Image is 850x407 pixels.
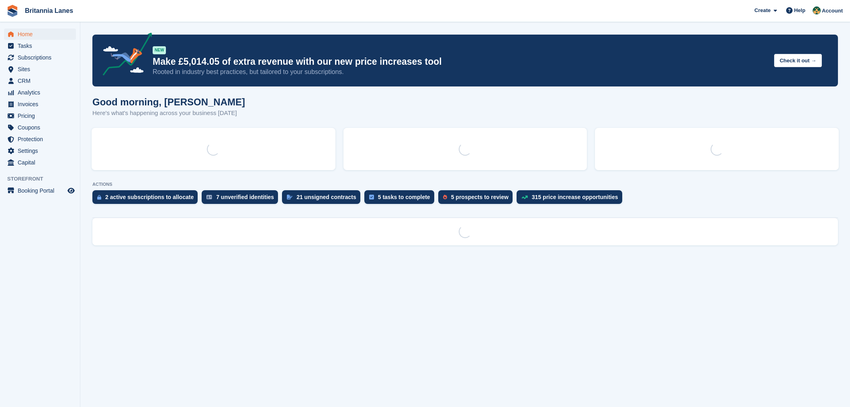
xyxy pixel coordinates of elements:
span: Subscriptions [18,52,66,63]
span: Coupons [18,122,66,133]
span: Sites [18,64,66,75]
a: 5 tasks to complete [364,190,438,208]
div: 5 prospects to review [451,194,509,200]
div: 5 tasks to complete [378,194,430,200]
button: Check it out → [774,54,822,67]
span: Analytics [18,87,66,98]
span: Tasks [18,40,66,51]
div: 2 active subscriptions to allocate [105,194,194,200]
span: Pricing [18,110,66,121]
a: menu [4,145,76,156]
a: menu [4,122,76,133]
span: Create [754,6,770,14]
img: stora-icon-8386f47178a22dfd0bd8f6a31ec36ba5ce8667c1dd55bd0f319d3a0aa187defe.svg [6,5,18,17]
span: Help [794,6,805,14]
a: menu [4,29,76,40]
p: Make £5,014.05 of extra revenue with our new price increases tool [153,56,768,68]
div: 315 price increase opportunities [532,194,618,200]
p: Rooted in industry best practices, but tailored to your subscriptions. [153,68,768,76]
img: price-adjustments-announcement-icon-8257ccfd72463d97f412b2fc003d46551f7dbcb40ab6d574587a9cd5c0d94... [96,33,152,78]
div: 7 unverified identities [216,194,274,200]
a: 2 active subscriptions to allocate [92,190,202,208]
a: menu [4,134,76,145]
a: menu [4,40,76,51]
a: Britannia Lanes [22,4,76,17]
a: 7 unverified identities [202,190,282,208]
a: menu [4,75,76,86]
img: Nathan Kellow [813,6,821,14]
span: Protection [18,134,66,145]
img: verify_identity-adf6edd0f0f0b5bbfe63781bf79b02c33cf7c696d77639b501bdc392416b5a36.svg [206,195,212,199]
span: Booking Portal [18,185,66,196]
img: contract_signature_icon-13c848040528278c33f63329250d36e43548de30e8caae1d1a13099fd9432cc5.svg [287,195,292,199]
a: menu [4,52,76,63]
a: menu [4,110,76,121]
span: Account [822,7,843,15]
a: menu [4,87,76,98]
a: menu [4,99,76,110]
img: task-75834270c22a3079a89374b754ae025e5fb1db73e45f91037f5363f120a921f8.svg [369,195,374,199]
a: menu [4,185,76,196]
img: price_increase_opportunities-93ffe204e8149a01c8c9dc8f82e8f89637d9d84a8eef4429ea346261dce0b2c0.svg [521,195,528,199]
img: active_subscription_to_allocate_icon-d502201f5373d7db506a760aba3b589e785aa758c864c3986d89f69b8ff3... [97,195,101,200]
a: menu [4,157,76,168]
div: 21 unsigned contracts [296,194,356,200]
span: Storefront [7,175,80,183]
a: 5 prospects to review [438,190,517,208]
span: Home [18,29,66,40]
a: menu [4,64,76,75]
span: Capital [18,157,66,168]
span: Settings [18,145,66,156]
h1: Good morning, [PERSON_NAME] [92,97,245,107]
span: Invoices [18,99,66,110]
a: 315 price increase opportunities [517,190,626,208]
p: Here's what's happening across your business [DATE] [92,109,245,118]
span: CRM [18,75,66,86]
p: ACTIONS [92,182,838,187]
a: Preview store [66,186,76,195]
img: prospect-51fa495bee0391a8d652442698ab0144808aea92771e9ea1ae160a38d050c398.svg [443,195,447,199]
a: 21 unsigned contracts [282,190,364,208]
div: NEW [153,46,166,54]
